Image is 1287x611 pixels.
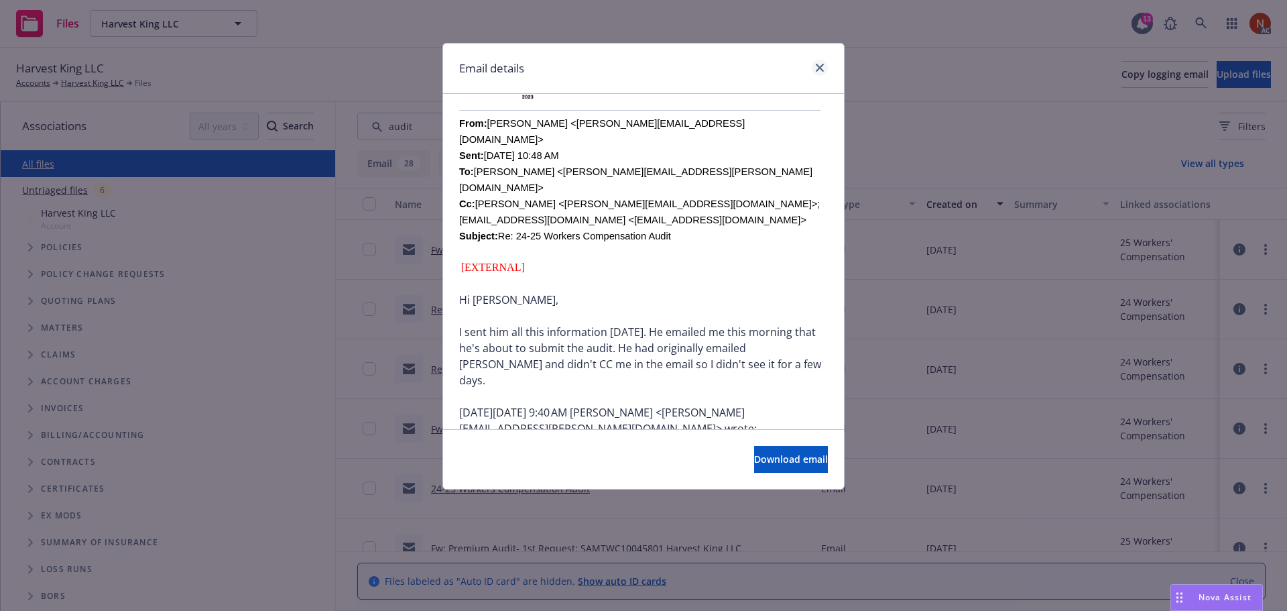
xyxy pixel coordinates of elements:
button: Download email [754,446,828,473]
font: [PERSON_NAME] <[PERSON_NAME][EMAIL_ADDRESS][DOMAIN_NAME]> [DATE] 10:48 AM [PERSON_NAME] <[PERSON_... [459,118,820,241]
a: close [812,60,828,76]
b: Subject: [459,231,498,241]
b: Cc: [459,199,475,209]
b: From: [459,118,487,129]
span: Download email [754,453,828,465]
div: I sent him all this information [DATE]. He emailed me this morning that he's about to submit the ... [459,324,828,388]
button: Nova Assist [1170,584,1263,611]
b: To: [459,166,474,177]
span: Nova Assist [1199,592,1251,603]
div: Hi [PERSON_NAME], [459,292,828,388]
div: Drag to move [1171,585,1188,610]
h1: Email details [459,60,524,77]
div: [DATE][DATE] 9:40 AM [PERSON_NAME] < > wrote: [459,404,828,437]
div: [EXTERNAL] [459,260,828,276]
b: Sent: [459,150,484,161]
